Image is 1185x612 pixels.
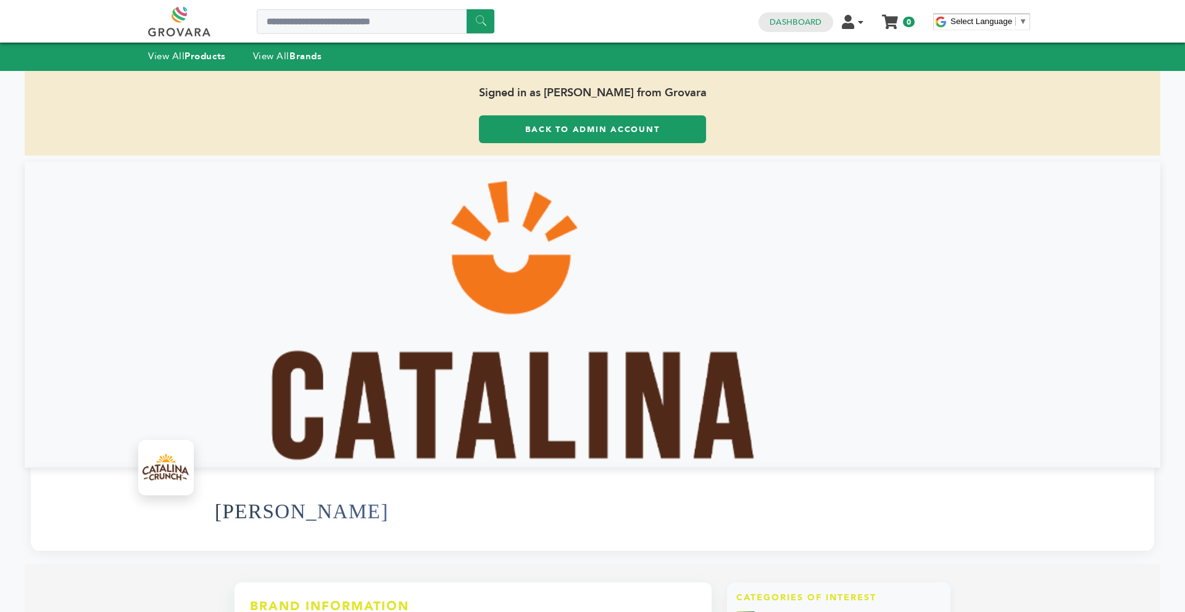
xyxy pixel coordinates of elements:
[289,50,322,62] strong: Brands
[950,17,1027,26] a: Select Language​
[1015,17,1016,26] span: ​
[479,115,706,143] a: Back to Admin Account
[215,481,389,542] h1: [PERSON_NAME]
[950,17,1012,26] span: Select Language
[253,50,322,62] a: View AllBrands
[25,71,1160,115] span: Signed in as [PERSON_NAME] from Grovara
[883,11,897,24] a: My Cart
[1019,17,1027,26] span: ▼
[148,50,226,62] a: View AllProducts
[770,17,821,28] a: Dashboard
[141,443,191,492] img: Catalina Snacks Logo
[185,50,225,62] strong: Products
[903,17,915,27] span: 0
[257,9,494,34] input: Search a product or brand...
